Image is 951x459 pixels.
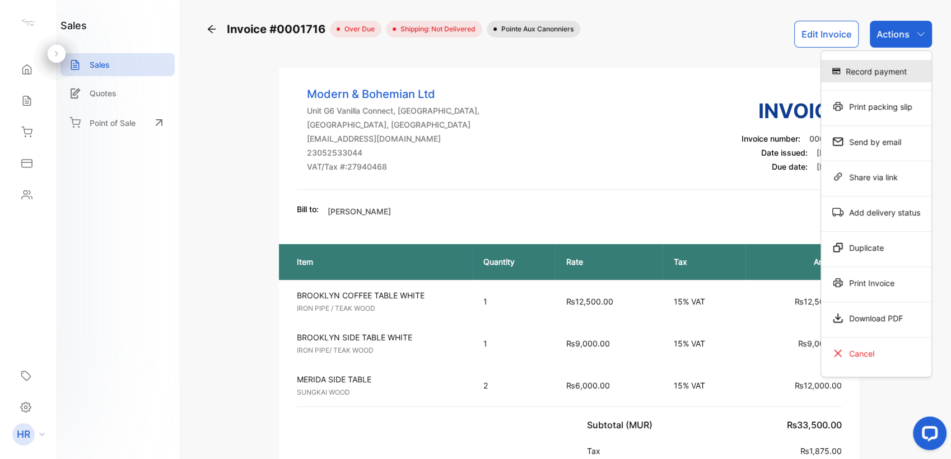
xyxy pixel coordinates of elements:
[587,418,657,432] p: Subtotal (MUR)
[821,166,931,188] div: Share via link
[821,130,931,153] div: Send by email
[297,373,464,385] p: MERIDA SIDE TABLE
[90,117,136,129] p: Point of Sale
[297,256,461,268] p: Item
[90,87,116,99] p: Quotes
[60,82,175,105] a: Quotes
[741,96,841,126] h3: Invoice
[297,289,464,301] p: BROOKLYN COFFEE TABLE WHITE
[821,271,931,294] div: Print Invoice
[483,256,544,268] p: Quantity
[800,446,841,456] span: ₨1,875.00
[566,381,610,390] span: ₨6,000.00
[761,148,807,157] span: Date issued:
[307,119,479,130] p: [GEOGRAPHIC_DATA], [GEOGRAPHIC_DATA]
[674,338,734,349] p: 15% VAT
[741,134,800,143] span: Invoice number:
[566,297,613,306] span: ₨12,500.00
[566,256,651,268] p: Rate
[307,147,479,158] p: 23052533044
[771,162,807,171] span: Due date:
[821,342,931,364] div: Cancel
[821,60,931,82] div: Record payment
[794,381,841,390] span: ₨12,000.00
[794,297,841,306] span: ₨12,500.00
[809,134,841,143] span: 0001716
[877,27,910,41] p: Actions
[60,110,175,135] a: Point of Sale
[297,303,464,313] p: IRON PIPE / TEAK WOOD
[816,162,841,171] span: [DATE]
[483,338,544,349] p: 1
[227,21,330,38] span: Invoice #0001716
[497,24,574,34] span: Pointe aux Canonniers
[904,412,951,459] iframe: LiveChat chat widget
[297,387,464,397] p: SUNGKAI WOOD
[297,331,464,343] p: BROOKLYN SIDE TABLE WHITE
[674,296,734,307] p: 15% VAT
[60,18,87,33] h1: sales
[17,427,30,442] p: HR
[307,86,479,102] p: Modern & Bohemian Ltd
[307,133,479,144] p: [EMAIL_ADDRESS][DOMAIN_NAME]
[821,236,931,259] div: Duplicate
[566,339,610,348] span: ₨9,000.00
[483,380,544,391] p: 2
[674,256,734,268] p: Tax
[60,53,175,76] a: Sales
[794,21,859,48] button: Edit Invoice
[821,95,931,118] div: Print packing slip
[757,256,842,268] p: Amount
[396,24,475,34] span: Shipping: Not Delivered
[816,148,841,157] span: [DATE]
[483,296,544,307] p: 1
[307,105,479,116] p: Unit G6 Vanilla Connect, [GEOGRAPHIC_DATA],
[798,339,841,348] span: ₨9,000.00
[821,307,931,329] div: Download PDF
[307,161,479,172] p: VAT/Tax #: 27940468
[20,15,36,31] img: logo
[90,59,110,71] p: Sales
[674,380,734,391] p: 15% VAT
[297,345,464,355] p: IRON PIPE/ TEAK WOOD
[870,21,932,48] button: Actions
[821,201,931,223] div: Add delivery status
[340,24,375,34] span: over due
[328,205,391,217] p: [PERSON_NAME]
[786,419,841,430] span: ₨33,500.00
[297,203,319,215] p: Bill to:
[587,445,605,457] p: Tax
